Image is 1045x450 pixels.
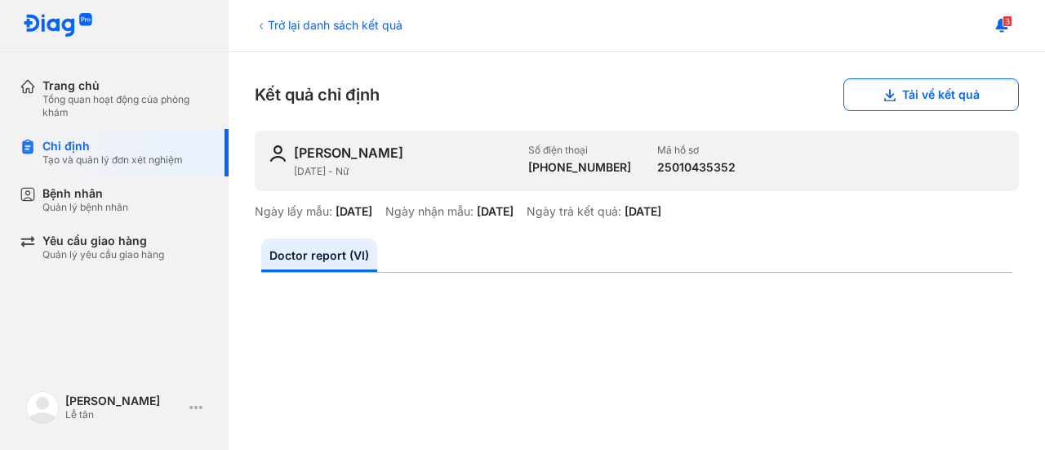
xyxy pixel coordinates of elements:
[268,144,287,163] img: user-icon
[23,13,93,38] img: logo
[528,144,631,157] div: Số điện thoại
[42,248,164,261] div: Quản lý yêu cầu giao hàng
[42,154,183,167] div: Tạo và quản lý đơn xét nghiệm
[42,186,128,201] div: Bệnh nhân
[255,78,1019,111] div: Kết quả chỉ định
[625,204,661,219] div: [DATE]
[42,201,128,214] div: Quản lý bệnh nhân
[42,78,209,93] div: Trang chủ
[261,238,377,272] a: Doctor report (VI)
[657,144,736,157] div: Mã hồ sơ
[255,16,402,33] div: Trở lại danh sách kết quả
[336,204,372,219] div: [DATE]
[528,160,631,175] div: [PHONE_NUMBER]
[294,144,403,162] div: [PERSON_NAME]
[527,204,621,219] div: Ngày trả kết quả:
[42,93,209,119] div: Tổng quan hoạt động của phòng khám
[477,204,514,219] div: [DATE]
[843,78,1019,111] button: Tải về kết quả
[385,204,474,219] div: Ngày nhận mẫu:
[26,391,59,424] img: logo
[65,408,183,421] div: Lễ tân
[42,139,183,154] div: Chỉ định
[42,234,164,248] div: Yêu cầu giao hàng
[657,160,736,175] div: 25010435352
[65,394,183,408] div: [PERSON_NAME]
[1003,16,1012,27] span: 3
[294,165,515,178] div: [DATE] - Nữ
[255,204,332,219] div: Ngày lấy mẫu:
